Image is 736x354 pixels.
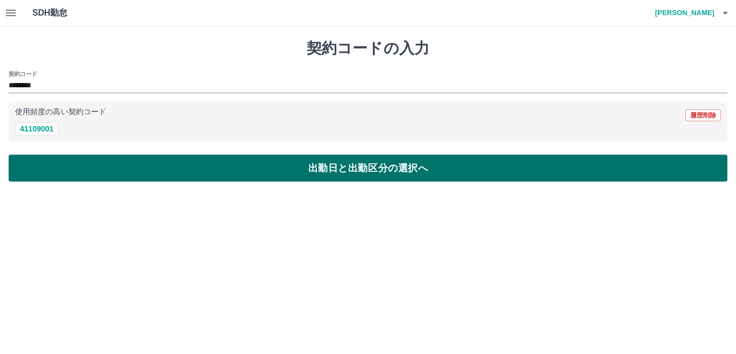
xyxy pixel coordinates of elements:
button: 41109001 [15,122,58,135]
h1: 契約コードの入力 [9,39,727,58]
button: 出勤日と出勤区分の選択へ [9,155,727,182]
p: 使用頻度の高い契約コード [15,108,106,116]
button: 履歴削除 [685,109,721,121]
h2: 契約コード [9,70,37,78]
